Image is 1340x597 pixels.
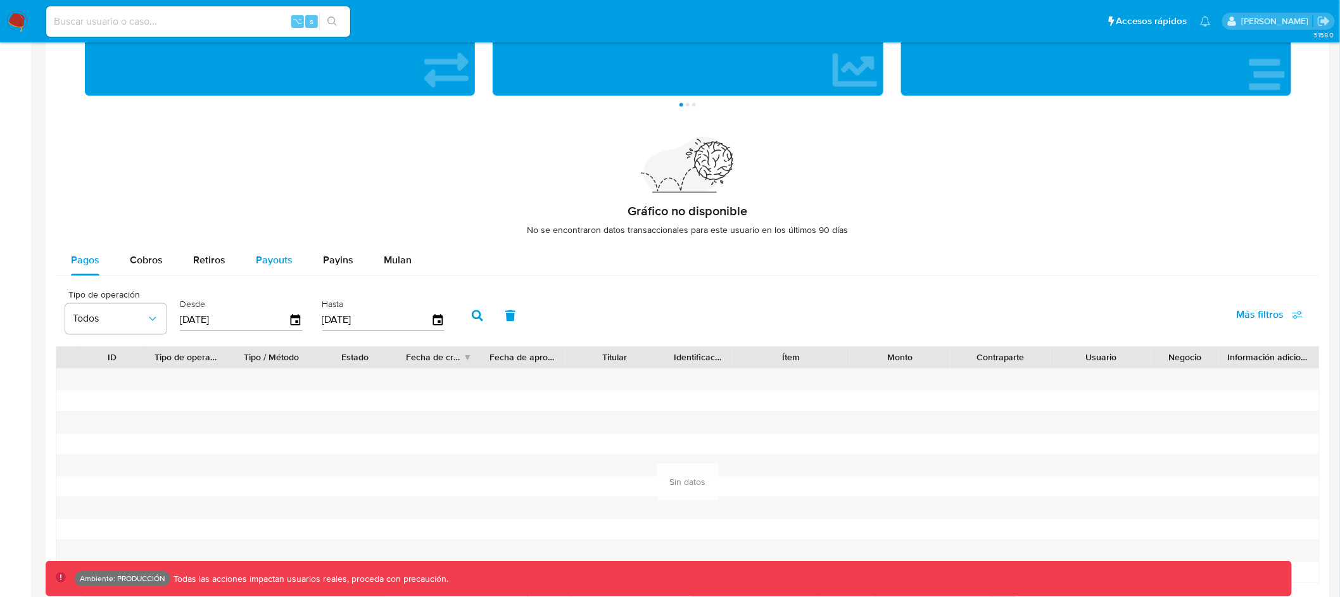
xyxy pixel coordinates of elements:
input: Buscar usuario o caso... [46,13,350,30]
p: diego.assum@mercadolibre.com [1241,15,1313,27]
span: ⌥ [293,15,302,27]
p: Todas las acciones impactan usuarios reales, proceda con precaución. [170,573,449,585]
a: Salir [1317,15,1331,28]
p: Ambiente: PRODUCCIÓN [80,576,165,581]
span: 3.158.0 [1313,30,1334,40]
button: search-icon [319,13,345,30]
a: Notificaciones [1200,16,1211,27]
span: s [310,15,313,27]
span: Accesos rápidos [1116,15,1187,28]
